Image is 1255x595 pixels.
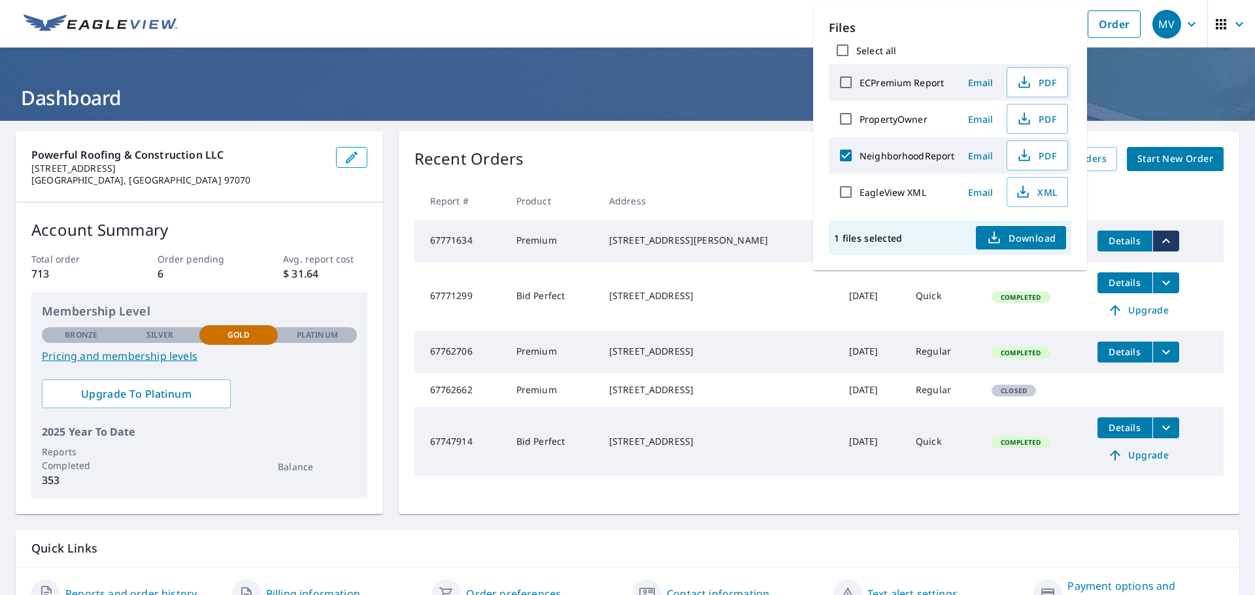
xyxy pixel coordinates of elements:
button: Email [960,182,1001,202]
a: Order [1088,10,1141,38]
button: detailsBtn-67771634 [1097,231,1152,251]
span: XML [1015,184,1057,200]
div: [STREET_ADDRESS] [609,383,828,396]
span: Details [1105,276,1145,289]
p: Silver [146,329,174,341]
label: ECPremium Report [860,76,944,89]
h1: Dashboard [16,84,1239,111]
label: EagleView XML [860,186,926,199]
p: Membership Level [42,302,357,320]
td: Bid Perfect [506,262,599,331]
a: Pricing and membership levels [42,348,357,364]
span: Details [1105,421,1145,434]
p: $ 31.64 [283,266,367,281]
p: Recent Orders [414,147,524,171]
button: detailsBtn-67762706 [1097,342,1152,362]
button: detailsBtn-67771299 [1097,272,1152,293]
span: Completed [993,348,1048,357]
div: [STREET_ADDRESS] [609,289,828,302]
td: Bid Perfect [506,407,599,476]
td: Quick [905,262,981,331]
td: 67771634 [414,220,506,262]
p: Bronze [65,329,97,341]
img: EV Logo [24,14,178,34]
p: 6 [158,266,241,281]
td: 67771299 [414,262,506,331]
p: Files [829,19,1071,37]
span: Completed [993,438,1048,447]
p: [STREET_ADDRESS] [31,163,326,174]
span: Upgrade To Platinum [52,387,220,401]
td: Quick [905,407,981,476]
span: Completed [993,293,1048,302]
span: Details [1105,234,1145,247]
td: [DATE] [839,373,905,407]
button: filesDropdownBtn-67771634 [1152,231,1179,251]
span: Start New Order [1137,151,1213,167]
button: Email [960,109,1001,129]
button: filesDropdownBtn-67747914 [1152,417,1179,438]
p: Account Summary [31,218,367,242]
button: Email [960,146,1001,166]
a: Start New Order [1127,147,1224,171]
span: Email [965,76,996,89]
th: Product [506,182,599,220]
div: [STREET_ADDRESS] [609,345,828,358]
button: Email [960,72,1001,93]
a: Upgrade To Platinum [42,379,231,408]
button: Download [976,226,1066,249]
button: PDF [1007,104,1068,134]
td: Premium [506,331,599,373]
p: 1 files selected [834,232,902,244]
div: [STREET_ADDRESS] [609,435,828,448]
p: Quick Links [31,540,1224,556]
p: 353 [42,472,120,488]
p: Reports Completed [42,445,120,472]
span: Closed [993,386,1035,395]
p: Platinum [297,329,338,341]
a: Upgrade [1097,300,1179,321]
span: Email [965,113,996,125]
td: 67762706 [414,331,506,373]
span: Upgrade [1105,447,1171,463]
label: Select all [856,44,896,57]
p: Avg. report cost [283,252,367,266]
div: MV [1152,10,1181,39]
span: Upgrade [1105,302,1171,318]
label: PropertyOwner [860,113,928,125]
td: 67747914 [414,407,506,476]
button: PDF [1007,140,1068,170]
td: [DATE] [839,407,905,476]
span: PDF [1015,74,1057,90]
p: Total order [31,252,115,266]
span: Details [1105,346,1145,358]
td: [DATE] [839,262,905,331]
td: Premium [506,373,599,407]
td: Regular [905,331,981,373]
th: Report # [414,182,506,220]
p: Powerful Roofing & Construction LLC [31,147,326,163]
p: Gold [227,329,250,341]
button: PDF [1007,67,1068,97]
p: Order pending [158,252,241,266]
button: filesDropdownBtn-67762706 [1152,342,1179,362]
p: Balance [278,460,356,474]
th: Address [599,182,839,220]
label: NeighborhoodReport [860,150,954,162]
td: 67762662 [414,373,506,407]
button: detailsBtn-67747914 [1097,417,1152,438]
button: XML [1007,177,1068,207]
td: Regular [905,373,981,407]
span: PDF [1015,148,1057,163]
a: Upgrade [1097,445,1179,466]
div: [STREET_ADDRESS][PERSON_NAME] [609,234,828,247]
p: [GEOGRAPHIC_DATA], [GEOGRAPHIC_DATA] 97070 [31,174,326,186]
td: [DATE] [839,331,905,373]
span: Email [965,186,996,199]
span: PDF [1015,111,1057,127]
td: Premium [506,220,599,262]
p: 713 [31,266,115,281]
p: 2025 Year To Date [42,424,357,440]
button: filesDropdownBtn-67771299 [1152,272,1179,293]
span: Download [986,230,1056,246]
